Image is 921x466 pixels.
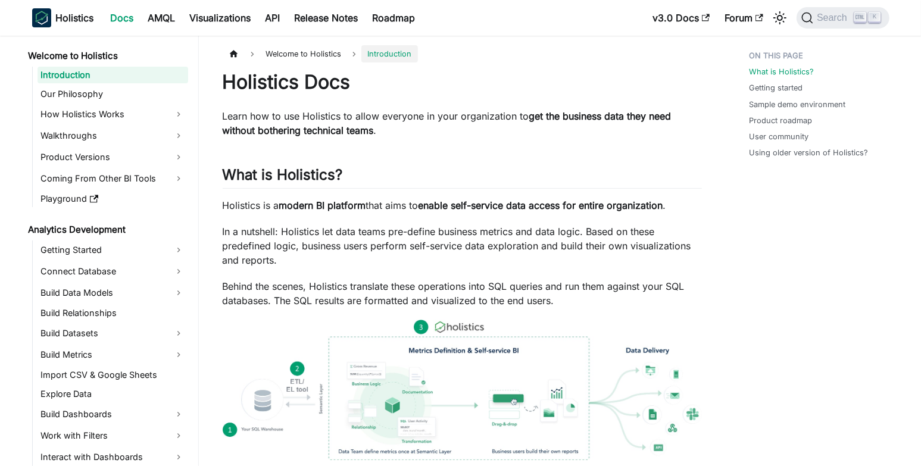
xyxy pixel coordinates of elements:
[25,48,188,64] a: Welcome to Holistics
[38,190,188,207] a: Playground
[223,198,702,212] p: Holistics is a that aims to .
[38,386,188,402] a: Explore Data
[104,8,141,27] a: Docs
[20,36,199,466] nav: Docs sidebar
[38,148,188,167] a: Product Versions
[38,426,188,445] a: Work with Filters
[419,199,663,211] strong: enable self-service data access for entire organization
[38,105,188,124] a: How Holistics Works
[32,8,94,27] a: HolisticsHolistics
[646,8,717,27] a: v3.0 Docs
[38,240,188,259] a: Getting Started
[38,169,188,188] a: Coming From Other BI Tools
[38,67,188,83] a: Introduction
[223,320,702,460] img: How Holistics fits in your Data Stack
[260,45,347,62] span: Welcome to Holistics
[223,45,702,62] nav: Breadcrumbs
[25,221,188,238] a: Analytics Development
[38,283,188,302] a: Build Data Models
[38,86,188,102] a: Our Philosophy
[38,305,188,321] a: Build Relationships
[750,99,846,110] a: Sample demo environment
[288,8,366,27] a: Release Notes
[223,70,702,94] h1: Holistics Docs
[750,131,809,142] a: User community
[183,8,258,27] a: Visualizations
[717,8,770,27] a: Forum
[38,262,188,281] a: Connect Database
[223,166,702,189] h2: What is Holistics?
[141,8,183,27] a: AMQL
[750,115,813,126] a: Product roadmap
[223,109,702,137] p: Learn how to use Holistics to allow everyone in your organization to .
[38,126,188,145] a: Walkthroughs
[258,8,288,27] a: API
[38,367,188,383] a: Import CSV & Google Sheets
[366,8,423,27] a: Roadmap
[38,405,188,424] a: Build Dashboards
[750,147,869,158] a: Using older version of Holistics?
[361,45,417,62] span: Introduction
[38,345,188,364] a: Build Metrics
[32,8,51,27] img: Holistics
[223,279,702,308] p: Behind the scenes, Holistics translate these operations into SQL queries and run them against you...
[223,45,245,62] a: Home page
[223,224,702,267] p: In a nutshell: Holistics let data teams pre-define business metrics and data logic. Based on thes...
[750,82,803,93] a: Getting started
[869,12,881,23] kbd: K
[38,324,188,343] a: Build Datasets
[770,8,789,27] button: Switch between dark and light mode (currently light mode)
[279,199,366,211] strong: modern BI platform
[56,11,94,25] b: Holistics
[813,12,854,23] span: Search
[750,66,814,77] a: What is Holistics?
[797,7,889,29] button: Search (Ctrl+K)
